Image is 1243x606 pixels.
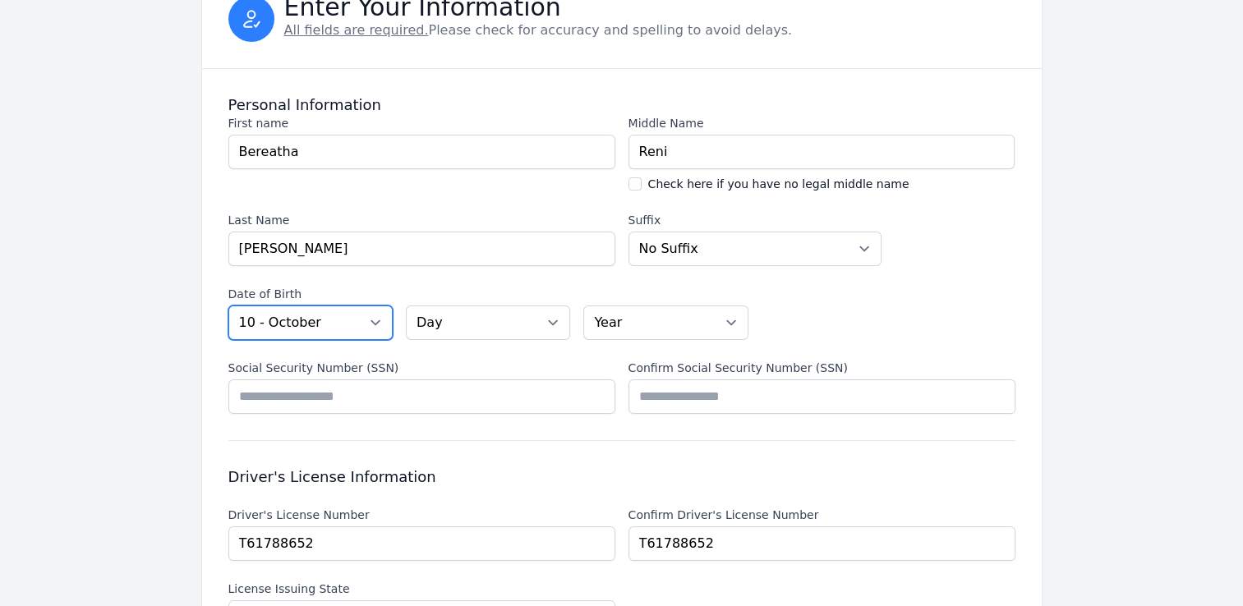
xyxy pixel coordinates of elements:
[628,135,1015,169] input: Enter your middle name
[628,526,1015,561] input: Confirm Driver's License Number
[628,115,1015,131] label: Middle Name
[228,212,615,228] label: Last Name
[228,135,615,169] input: Enter your first name
[228,526,615,561] input: Enter Driver's License Number
[628,507,1015,523] label: Confirm Driver's License Number
[228,95,1015,115] h3: Personal Information
[228,232,615,266] input: Enter your last name
[284,22,429,38] u: All fields are required.
[228,581,615,597] label: License Issuing State
[228,115,615,131] label: First name
[284,22,793,38] span: Please check for accuracy and spelling to avoid delays.
[228,286,748,302] label: Date of Birth
[628,360,1015,376] label: Confirm Social Security Number (SSN)
[228,467,1015,487] h3: Driver's License Information
[648,176,909,192] label: Check here if you have no legal middle name
[228,360,615,376] label: Social Security Number (SSN)
[628,212,882,228] label: Suffix
[228,507,615,523] label: Driver's License Number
